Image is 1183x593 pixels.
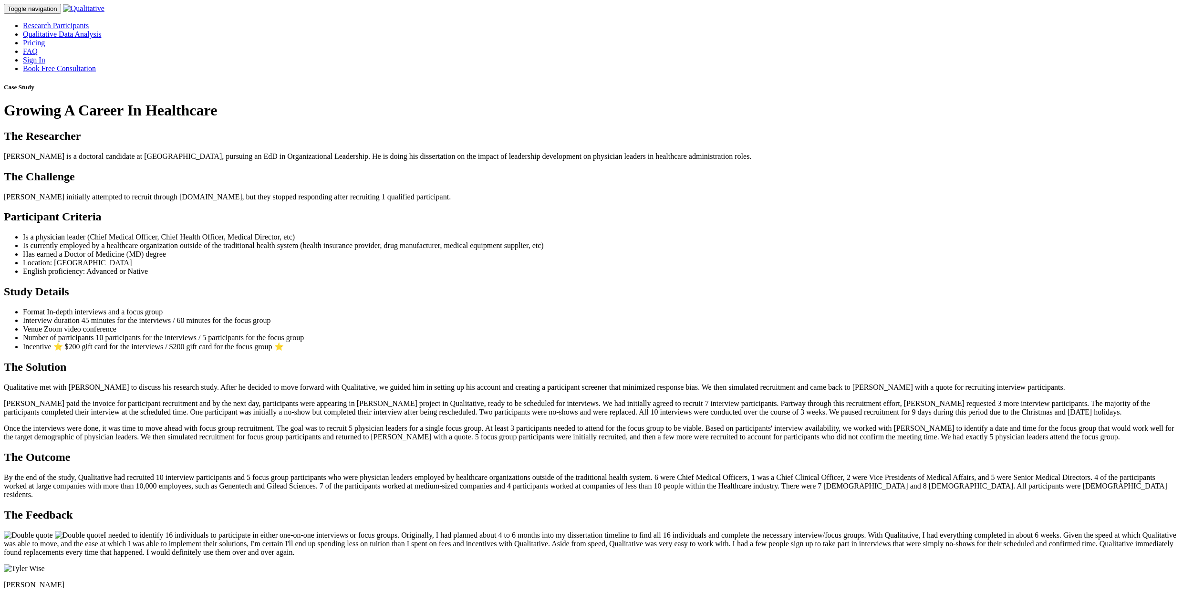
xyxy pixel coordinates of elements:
[4,564,44,573] img: Tyler Wise
[23,308,45,316] span: Format
[23,64,96,73] a: Book Free Consultation
[4,193,1179,201] p: [PERSON_NAME] initially attempted to recruit through [DOMAIN_NAME], but they stopped responding a...
[4,102,1179,119] h1: Growing A Career In Healthcare
[23,343,52,351] span: Incentive
[4,361,1179,374] h2: The Solution
[23,333,93,342] span: Number of participants
[95,333,304,342] span: 10 participants for the interviews / 5 participants for the focus group
[23,241,1179,250] li: Is currently employed by a healthcare organization outside of the traditional health system (heal...
[4,399,1179,416] p: [PERSON_NAME] paid the invoice for participant recruitment and by the next day, participants were...
[4,451,1179,464] h2: The Outcome
[23,21,89,30] a: Research Participants
[44,325,116,333] span: Zoom video conference
[4,210,1179,223] h2: Participant Criteria
[55,531,104,540] img: Double quote
[23,267,1179,276] li: English proficiency: Advanced or Native
[4,170,1179,183] h2: The Challenge
[4,130,1179,143] h2: The Researcher
[4,4,61,14] button: Toggle navigation
[4,473,1179,499] p: By the end of the study, Qualitative had recruited 10 interview participants and 5 focus group pa...
[23,233,1179,241] li: Is a physician leader (Chief Medical Officer, Chief Health Officer, Medical Director, etc)
[4,581,1179,589] p: [PERSON_NAME]
[4,383,1179,392] p: Qualitative met with [PERSON_NAME] to discuss his research study. After he decided to move forwar...
[4,531,53,540] img: Double quote
[23,316,80,324] span: Interview duration
[23,259,1179,267] li: Location: [GEOGRAPHIC_DATA]
[23,30,101,38] a: Qualitative Data Analysis
[47,308,163,316] span: In-depth interviews and a focus group
[4,83,1179,91] h5: Case Study
[23,250,1179,259] li: Has earned a Doctor of Medicine (MD) degree
[4,152,1179,161] p: [PERSON_NAME] is a doctoral candidate at [GEOGRAPHIC_DATA], pursuing an EdD in Organizational Lea...
[8,5,57,12] span: Toggle navigation
[53,343,284,351] span: ⭐ $200 gift card for the interviews / $200 gift card for the focus group ⭐
[23,325,42,333] span: Venue
[4,424,1179,441] p: Once the interviews were done, it was time to move ahead with focus group recruitment. The goal w...
[63,4,104,13] img: Qualitative
[23,39,45,47] a: Pricing
[4,509,1179,521] h2: The Feedback
[23,47,38,55] a: FAQ
[4,531,1179,557] p: I needed to identify 16 individuals to participate in either one-on-one interviews or focus group...
[4,285,1179,298] h2: Study Details
[82,316,271,324] span: 45 minutes for the interviews / 60 minutes for the focus group
[23,56,45,64] a: Sign In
